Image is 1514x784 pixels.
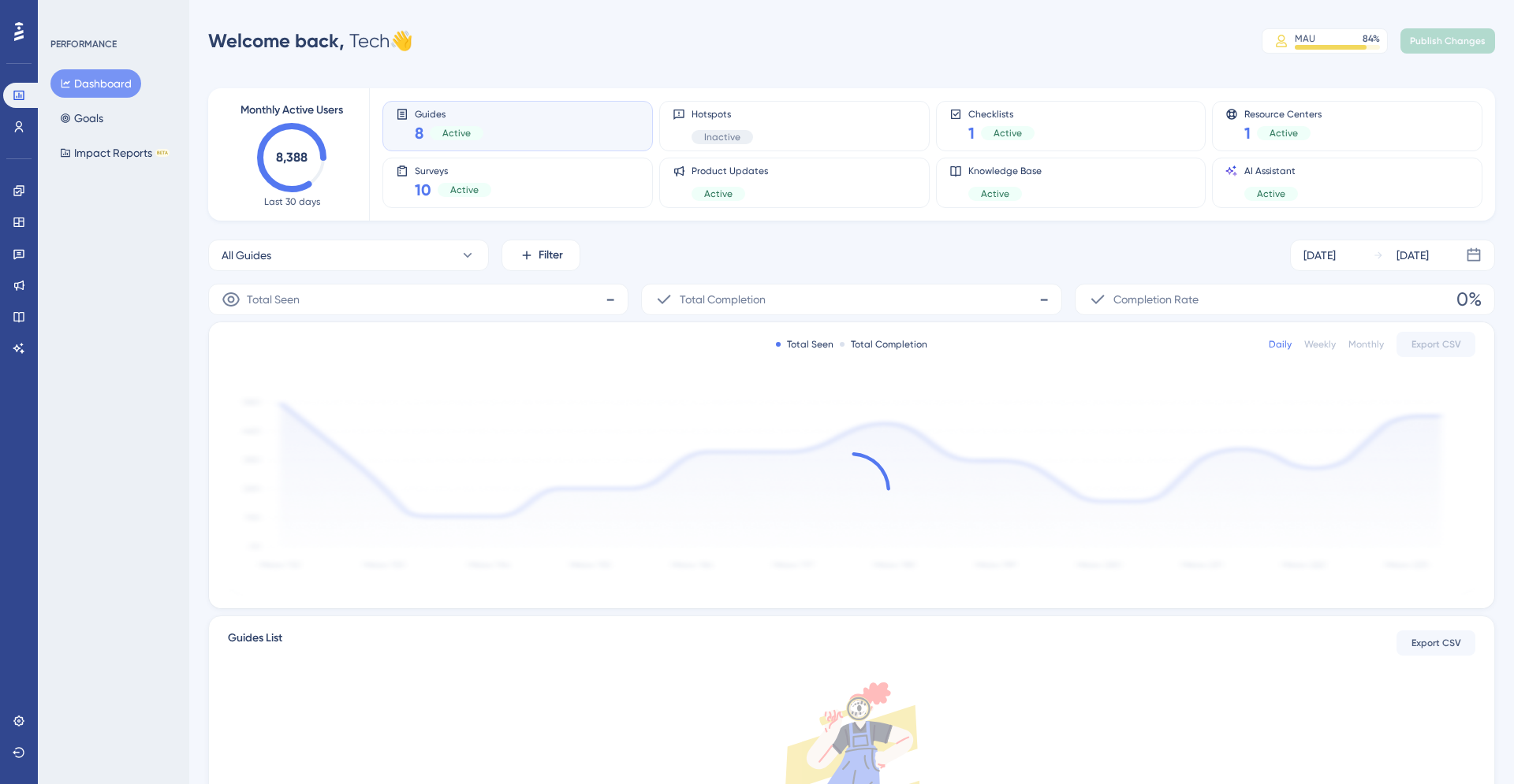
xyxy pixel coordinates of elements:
div: Weekly [1304,338,1336,351]
div: MAU [1295,32,1315,45]
span: Completion Rate [1113,290,1199,309]
span: Publish Changes [1410,35,1486,47]
button: All Guides [208,240,489,271]
text: 8,388 [276,150,308,165]
span: 1 [968,122,975,144]
span: Total Completion [680,290,766,309]
button: Filter [502,240,580,271]
div: PERFORMANCE [50,38,117,50]
span: Filter [539,246,563,265]
span: Product Updates [692,165,768,177]
button: Goals [50,104,113,132]
button: Dashboard [50,69,141,98]
span: All Guides [222,246,271,265]
span: Surveys [415,165,491,176]
button: Export CSV [1397,630,1475,656]
span: Last 30 days [264,195,320,208]
button: Export CSV [1397,332,1475,357]
span: Active [704,188,733,200]
span: Active [1257,188,1285,200]
span: Knowledge Base [968,165,1042,177]
div: Tech 👋 [208,28,413,54]
div: 84 % [1363,32,1380,45]
div: BETA [155,149,170,157]
span: Active [994,127,1022,139]
span: AI Assistant [1244,165,1298,177]
span: Total Seen [247,290,300,309]
span: Guides List [228,629,282,657]
span: 0% [1456,287,1482,312]
span: Checklists [968,108,1035,119]
span: Monthly Active Users [241,101,343,120]
button: Publish Changes [1400,28,1495,54]
span: Resource Centers [1244,108,1322,119]
span: Welcome back, [208,29,345,52]
span: Guides [415,108,483,119]
span: Inactive [704,131,740,143]
button: Impact ReportsBETA [50,139,179,167]
span: Active [450,184,479,196]
div: Total Completion [840,338,927,351]
div: Daily [1269,338,1292,351]
div: Total Seen [776,338,833,351]
span: 10 [415,179,431,201]
span: Active [442,127,471,139]
span: Active [981,188,1009,200]
span: Export CSV [1411,338,1461,351]
span: Hotspots [692,108,753,121]
span: 1 [1244,122,1251,144]
div: [DATE] [1303,246,1336,265]
span: Export CSV [1411,637,1461,649]
div: [DATE] [1397,246,1429,265]
span: - [1039,287,1049,312]
span: - [606,287,615,312]
div: Monthly [1348,338,1384,351]
span: Active [1270,127,1298,139]
span: 8 [415,122,423,144]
